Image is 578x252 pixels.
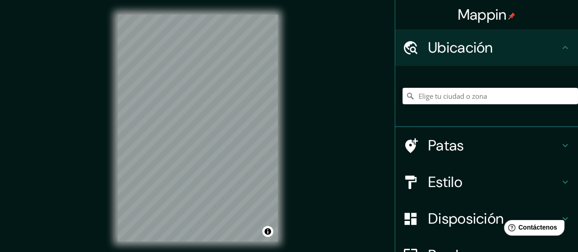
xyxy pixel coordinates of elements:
[395,127,578,164] div: Patas
[395,200,578,237] div: Disposición
[428,38,493,57] font: Ubicación
[117,15,278,241] canvas: Mapa
[428,172,462,192] font: Estilo
[403,88,578,104] input: Elige tu ciudad o zona
[395,29,578,66] div: Ubicación
[508,12,515,20] img: pin-icon.png
[428,209,504,228] font: Disposición
[428,136,464,155] font: Patas
[497,216,568,242] iframe: Lanzador de widgets de ayuda
[458,5,507,24] font: Mappin
[262,226,273,237] button: Activar o desactivar atribución
[395,164,578,200] div: Estilo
